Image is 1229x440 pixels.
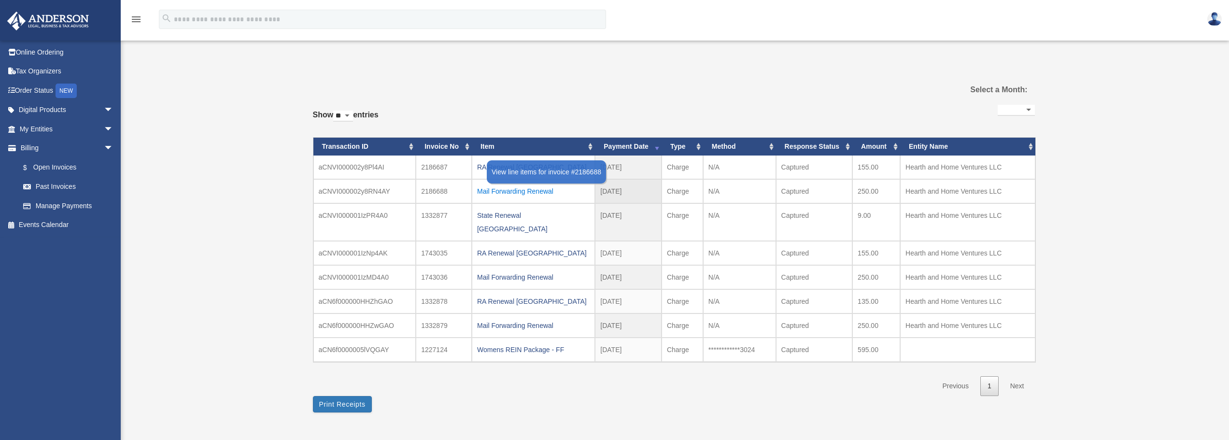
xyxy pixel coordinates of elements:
[662,338,703,362] td: Charge
[313,265,416,289] td: aCNVI000001IzMD4A0
[595,156,662,179] td: [DATE]
[130,17,142,25] a: menu
[595,289,662,313] td: [DATE]
[852,338,900,362] td: 595.00
[313,338,416,362] td: aCN6f0000005lVQGAY
[477,246,590,260] div: RA Renewal [GEOGRAPHIC_DATA]
[313,156,416,179] td: aCNVI000002y8Pl4AI
[900,313,1035,338] td: Hearth and Home Ventures LLC
[56,84,77,98] div: NEW
[595,138,662,156] th: Payment Date: activate to sort column ascending
[776,179,853,203] td: Captured
[852,241,900,265] td: 155.00
[416,179,472,203] td: 2186688
[935,376,975,396] a: Previous
[4,12,92,30] img: Anderson Advisors Platinum Portal
[313,138,416,156] th: Transaction ID: activate to sort column ascending
[900,289,1035,313] td: Hearth and Home Ventures LLC
[313,241,416,265] td: aCNVI000001IzNp4AK
[7,215,128,235] a: Events Calendar
[477,185,590,198] div: Mail Forwarding Renewal
[416,313,472,338] td: 1332879
[776,289,853,313] td: Captured
[900,241,1035,265] td: Hearth and Home Ventures LLC
[852,289,900,313] td: 135.00
[161,13,172,24] i: search
[595,241,662,265] td: [DATE]
[7,119,128,139] a: My Entitiesarrow_drop_down
[1003,376,1031,396] a: Next
[477,343,590,356] div: Womens REIN Package - FF
[852,265,900,289] td: 250.00
[900,138,1035,156] th: Entity Name: activate to sort column ascending
[776,241,853,265] td: Captured
[595,338,662,362] td: [DATE]
[416,156,472,179] td: 2186687
[662,265,703,289] td: Charge
[416,338,472,362] td: 1227124
[477,319,590,332] div: Mail Forwarding Renewal
[595,203,662,241] td: [DATE]
[703,289,776,313] td: N/A
[595,313,662,338] td: [DATE]
[313,396,372,412] button: Print Receipts
[416,203,472,241] td: 1332877
[852,179,900,203] td: 250.00
[980,376,999,396] a: 1
[477,295,590,308] div: RA Renewal [GEOGRAPHIC_DATA]
[416,138,472,156] th: Invoice No: activate to sort column ascending
[776,156,853,179] td: Captured
[313,203,416,241] td: aCNVI000001IzPR4A0
[703,203,776,241] td: N/A
[130,14,142,25] i: menu
[416,265,472,289] td: 1743036
[900,179,1035,203] td: Hearth and Home Ventures LLC
[7,100,128,120] a: Digital Productsarrow_drop_down
[900,156,1035,179] td: Hearth and Home Ventures LLC
[776,338,853,362] td: Captured
[662,203,703,241] td: Charge
[776,138,853,156] th: Response Status: activate to sort column ascending
[852,138,900,156] th: Amount: activate to sort column ascending
[7,139,128,158] a: Billingarrow_drop_down
[104,119,123,139] span: arrow_drop_down
[7,62,128,81] a: Tax Organizers
[852,156,900,179] td: 155.00
[852,313,900,338] td: 250.00
[900,265,1035,289] td: Hearth and Home Ventures LLC
[900,203,1035,241] td: Hearth and Home Ventures LLC
[313,313,416,338] td: aCN6f000000HHZwGAO
[703,265,776,289] td: N/A
[662,289,703,313] td: Charge
[104,139,123,158] span: arrow_drop_down
[776,265,853,289] td: Captured
[703,138,776,156] th: Method: activate to sort column ascending
[416,289,472,313] td: 1332878
[595,179,662,203] td: [DATE]
[14,177,123,197] a: Past Invoices
[477,209,590,236] div: State Renewal [GEOGRAPHIC_DATA]
[14,196,128,215] a: Manage Payments
[477,160,590,174] div: RA Renewal [GEOGRAPHIC_DATA]
[104,100,123,120] span: arrow_drop_down
[477,270,590,284] div: Mail Forwarding Renewal
[313,289,416,313] td: aCN6f000000HHZhGAO
[7,43,128,62] a: Online Ordering
[703,179,776,203] td: N/A
[703,156,776,179] td: N/A
[662,156,703,179] td: Charge
[14,157,128,177] a: $Open Invoices
[852,203,900,241] td: 9.00
[595,265,662,289] td: [DATE]
[776,313,853,338] td: Captured
[662,313,703,338] td: Charge
[1207,12,1222,26] img: User Pic
[333,111,353,122] select: Showentries
[28,162,33,174] span: $
[703,241,776,265] td: N/A
[921,83,1027,97] label: Select a Month:
[703,313,776,338] td: N/A
[313,179,416,203] td: aCNVI000002y8RN4AY
[776,203,853,241] td: Captured
[313,108,379,131] label: Show entries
